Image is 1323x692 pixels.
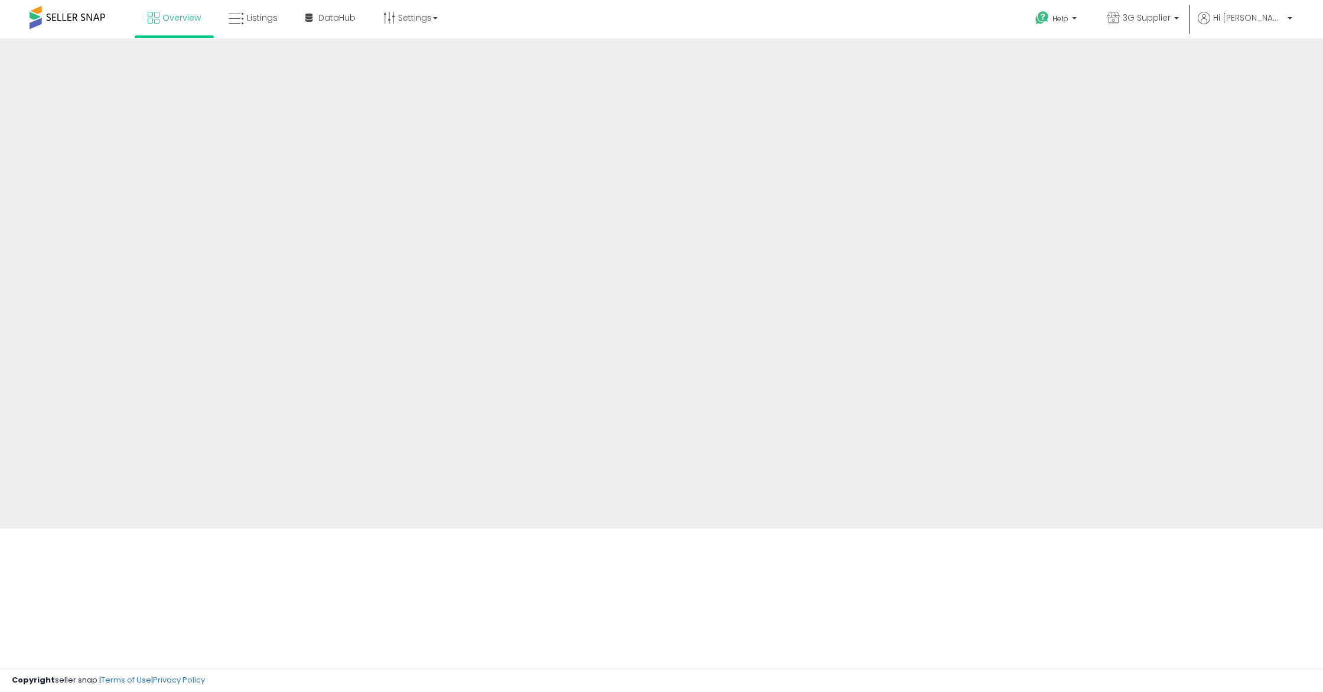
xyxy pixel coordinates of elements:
span: Overview [162,12,201,24]
span: Listings [247,12,278,24]
span: 3G Supplier [1123,12,1171,24]
span: Help [1052,14,1068,24]
span: Hi [PERSON_NAME] [1213,12,1284,24]
a: Help [1026,2,1089,38]
i: Get Help [1035,11,1050,25]
a: Hi [PERSON_NAME] [1198,12,1292,38]
span: DataHub [318,12,356,24]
